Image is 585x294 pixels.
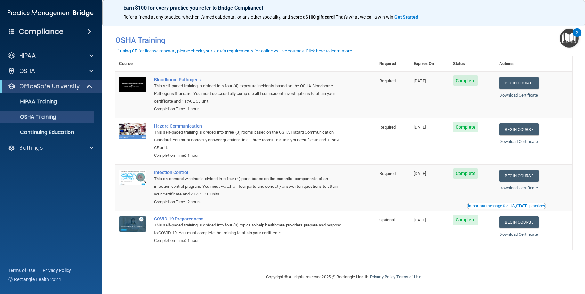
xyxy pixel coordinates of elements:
p: OSHA Training [4,114,56,120]
a: Begin Course [499,77,538,89]
a: Terms of Use [8,267,35,274]
th: Actions [495,56,572,72]
button: Open Resource Center, 2 new notifications [560,29,579,48]
a: Begin Course [499,216,538,228]
a: Infection Control [154,170,344,175]
a: Settings [8,144,93,152]
a: Download Certificate [499,232,538,237]
a: Terms of Use [396,274,421,279]
div: This self-paced training is divided into three (3) rooms based on the OSHA Hazard Communication S... [154,129,344,152]
p: HIPAA Training [4,99,57,105]
span: [DATE] [414,125,426,130]
div: Completion Time: 1 hour [154,152,344,159]
a: Begin Course [499,170,538,182]
span: Complete [453,75,478,86]
th: Status [449,56,496,72]
strong: $100 gift card [305,14,334,20]
a: Begin Course [499,123,538,135]
p: Earn $100 for every practice you refer to Bridge Compliance! [123,5,564,11]
img: PMB logo [8,7,95,20]
div: This self-paced training is divided into four (4) exposure incidents based on the OSHA Bloodborne... [154,82,344,105]
a: Hazard Communication [154,123,344,129]
button: Read this if you are a dental practitioner in the state of CA [467,203,546,209]
span: [DATE] [414,78,426,83]
a: Bloodborne Pathogens [154,77,344,82]
th: Required [376,56,410,72]
a: OfficeSafe University [8,83,93,90]
a: Download Certificate [499,186,538,190]
p: OfficeSafe University [19,83,80,90]
button: If using CE for license renewal, please check your state's requirements for online vs. live cours... [115,48,354,54]
span: Optional [379,218,395,222]
span: Refer a friend at any practice, whether it's medical, dental, or any other speciality, and score a [123,14,305,20]
div: If using CE for license renewal, please check your state's requirements for online vs. live cours... [116,49,353,53]
th: Course [115,56,150,72]
div: Copyright © All rights reserved 2025 @ Rectangle Health | | [227,267,461,287]
span: Complete [453,122,478,132]
span: [DATE] [414,171,426,176]
div: This on-demand webinar is divided into four (4) parts based on the essential components of an inf... [154,175,344,198]
p: OSHA [19,67,35,75]
span: Complete [453,168,478,179]
th: Expires On [410,56,449,72]
a: OSHA [8,67,93,75]
p: Settings [19,144,43,152]
span: Required [379,78,396,83]
div: Completion Time: 1 hour [154,105,344,113]
h4: OSHA Training [115,36,572,45]
span: ! That's what we call a win-win. [334,14,394,20]
div: Completion Time: 2 hours [154,198,344,206]
div: Completion Time: 1 hour [154,237,344,244]
span: Required [379,125,396,130]
span: Complete [453,215,478,225]
a: Download Certificate [499,93,538,98]
span: Required [379,171,396,176]
div: 2 [576,33,578,41]
span: [DATE] [414,218,426,222]
strong: Get Started [394,14,418,20]
a: Get Started [394,14,419,20]
a: COVID-19 Preparedness [154,216,344,221]
p: HIPAA [19,52,36,60]
h4: Compliance [19,27,63,36]
a: Privacy Policy [370,274,395,279]
span: Ⓒ Rectangle Health 2024 [8,276,61,282]
div: This self-paced training is divided into four (4) topics to help healthcare providers prepare and... [154,221,344,237]
a: HIPAA [8,52,93,60]
a: Download Certificate [499,139,538,144]
div: Important message for [US_STATE] practices [468,204,545,208]
a: Privacy Policy [43,267,71,274]
p: Continuing Education [4,129,92,136]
